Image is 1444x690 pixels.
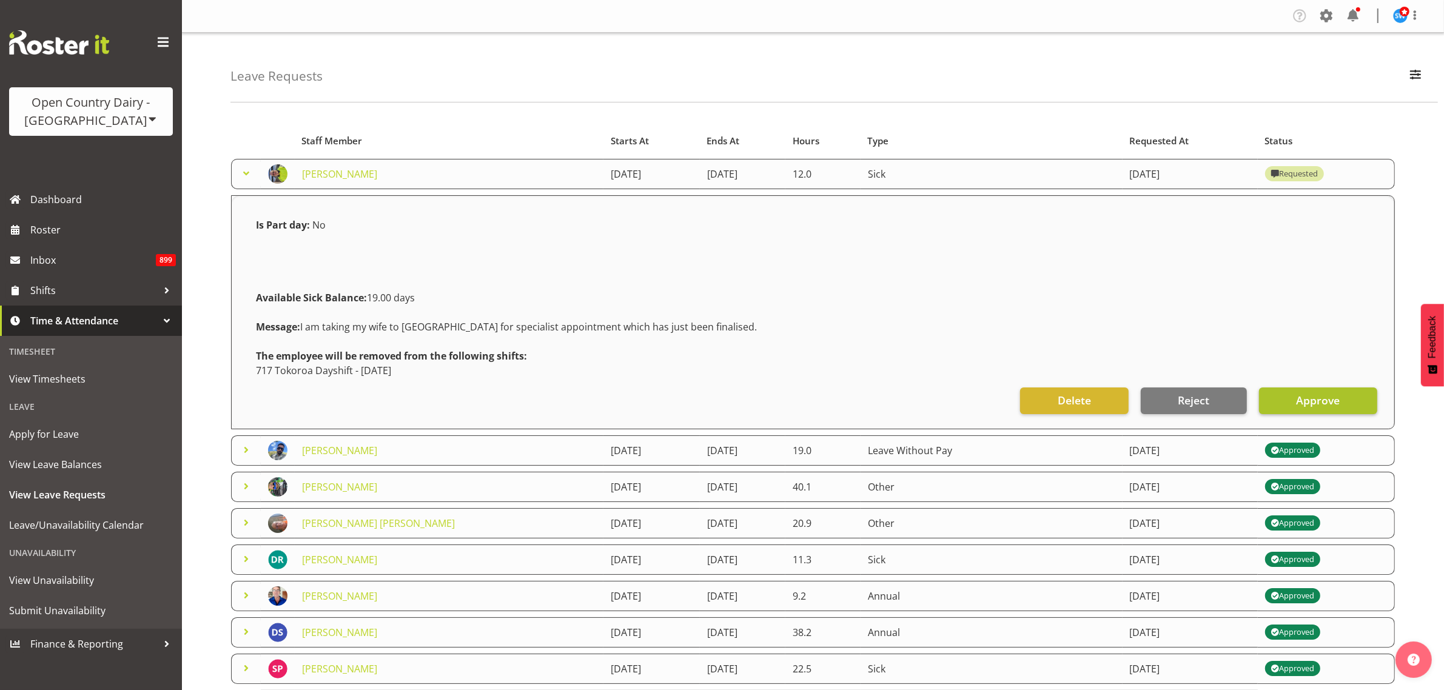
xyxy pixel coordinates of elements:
a: [PERSON_NAME] [302,553,377,566]
td: [DATE] [1123,159,1258,189]
div: Approved [1271,443,1314,458]
a: [PERSON_NAME] [302,167,377,181]
span: View Unavailability [9,571,173,589]
span: Submit Unavailability [9,601,173,620]
strong: Is Part day: [256,218,310,232]
td: 20.9 [785,508,860,538]
td: Other [861,508,1123,538]
div: Approved [1271,552,1314,567]
td: 12.0 [785,159,860,189]
button: Reject [1141,387,1247,414]
td: [DATE] [603,654,699,684]
td: [DATE] [700,617,786,648]
span: No [312,218,326,232]
span: Starts At [611,134,649,148]
span: Inbox [30,251,156,269]
span: View Timesheets [9,370,173,388]
td: Sick [861,654,1123,684]
td: Leave Without Pay [861,435,1123,466]
td: 11.3 [785,544,860,575]
span: View Leave Requests [9,486,173,504]
button: Feedback - Show survey [1421,304,1444,386]
span: Leave/Unavailability Calendar [9,516,173,534]
span: Approve [1296,392,1340,408]
img: jimi-jack2d49adff5e4179d594c9ccc0e579dba0.png [268,477,287,497]
td: 22.5 [785,654,860,684]
strong: Message: [256,320,300,333]
a: [PERSON_NAME] [302,662,377,675]
span: 899 [156,254,176,266]
strong: Available Sick Balance: [256,291,367,304]
span: Delete [1058,392,1091,408]
td: 38.2 [785,617,860,648]
button: Approve [1259,387,1377,414]
span: Ends At [707,134,739,148]
a: Apply for Leave [3,419,179,449]
td: [DATE] [700,159,786,189]
td: [DATE] [1123,508,1258,538]
td: [DATE] [1123,544,1258,575]
a: [PERSON_NAME] [302,589,377,603]
td: 19.0 [785,435,860,466]
strong: The employee will be removed from the following shifts: [256,349,527,363]
div: Open Country Dairy - [GEOGRAPHIC_DATA] [21,93,161,130]
td: [DATE] [700,472,786,502]
img: help-xxl-2.png [1408,654,1420,666]
span: Hours [793,134,819,148]
td: [DATE] [1123,654,1258,684]
a: View Unavailability [3,565,179,595]
div: Approved [1271,480,1314,494]
img: fraser-stephens867d80d0bdf85d5522d0368dc062b50c.png [268,514,287,533]
img: bhupinder-dhaliwale520c7e83d2cff55cd0c5581e3f2827c.png [268,441,287,460]
span: Time & Attendance [30,312,158,330]
img: steve-webb8258.jpg [1393,8,1408,23]
div: I am taking my wife to [GEOGRAPHIC_DATA] for specialist appointment which has just been finalised. [249,312,1377,341]
a: Leave/Unavailability Calendar [3,510,179,540]
td: [DATE] [1123,472,1258,502]
img: daljeet-rai11213.jpg [268,550,287,569]
img: Rosterit website logo [9,30,109,55]
a: View Timesheets [3,364,179,394]
span: Reject [1178,392,1209,408]
a: [PERSON_NAME] [302,626,377,639]
td: [DATE] [603,435,699,466]
td: [DATE] [603,159,699,189]
td: [DATE] [603,581,699,611]
span: Type [867,134,888,148]
a: Submit Unavailability [3,595,179,626]
span: Requested At [1129,134,1189,148]
div: Approved [1271,662,1314,676]
span: Feedback [1427,316,1438,358]
td: [DATE] [603,544,699,575]
td: Sick [861,159,1123,189]
button: Delete [1020,387,1128,414]
td: [DATE] [700,654,786,684]
span: Roster [30,221,176,239]
div: Approved [1271,516,1314,531]
div: 19.00 days [249,283,1377,312]
td: [DATE] [1123,617,1258,648]
td: [DATE] [700,508,786,538]
td: [DATE] [1123,435,1258,466]
img: duncan-shirley8178.jpg [268,623,287,642]
img: daryl-wrigley6f2330e6b44fb510819945a2b605f27c.png [268,164,287,184]
td: [DATE] [603,508,699,538]
a: [PERSON_NAME] [302,480,377,494]
div: Requested [1271,167,1318,181]
td: Sick [861,544,1123,575]
div: Leave [3,394,179,419]
td: Other [861,472,1123,502]
a: View Leave Balances [3,449,179,480]
span: Finance & Reporting [30,635,158,653]
div: Timesheet [3,339,179,364]
div: Unavailability [3,540,179,565]
img: stephen-parsons10323.jpg [268,659,287,678]
div: Approved [1271,589,1314,603]
span: Apply for Leave [9,425,173,443]
a: [PERSON_NAME] [PERSON_NAME] [302,517,455,530]
td: [DATE] [603,617,699,648]
div: Approved [1271,625,1314,640]
a: View Leave Requests [3,480,179,510]
td: [DATE] [700,581,786,611]
span: 717 Tokoroa Dayshift - [DATE] [256,364,391,377]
